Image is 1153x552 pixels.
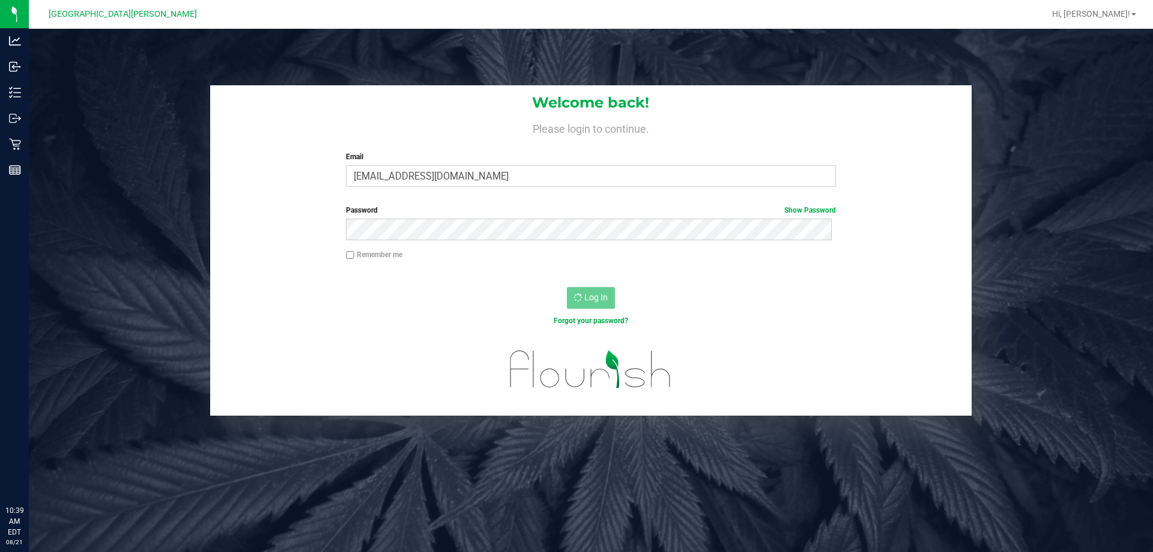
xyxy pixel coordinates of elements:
[9,164,21,176] inline-svg: Reports
[210,95,972,111] h1: Welcome back!
[346,251,354,259] input: Remember me
[9,138,21,150] inline-svg: Retail
[554,317,628,325] a: Forgot your password?
[346,206,378,214] span: Password
[584,293,608,302] span: Log In
[9,86,21,99] inline-svg: Inventory
[1052,9,1130,19] span: Hi, [PERSON_NAME]!
[9,112,21,124] inline-svg: Outbound
[784,206,836,214] a: Show Password
[49,9,197,19] span: [GEOGRAPHIC_DATA][PERSON_NAME]
[495,339,686,400] img: flourish_logo.svg
[5,538,23,547] p: 08/21
[5,505,23,538] p: 10:39 AM EDT
[346,249,402,260] label: Remember me
[9,61,21,73] inline-svg: Inbound
[9,35,21,47] inline-svg: Analytics
[346,151,835,162] label: Email
[210,120,972,135] h4: Please login to continue.
[567,287,615,309] button: Log In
